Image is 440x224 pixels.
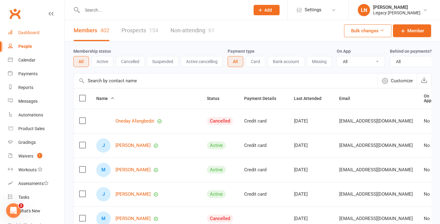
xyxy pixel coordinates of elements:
[373,5,420,10] div: [PERSON_NAME]
[96,96,115,101] span: Name
[424,192,431,197] div: No
[307,56,332,67] button: Missing
[207,117,233,125] div: Cancelled
[339,164,413,176] span: [EMAIL_ADDRESS][DOMAIN_NAME]
[116,167,151,172] a: [PERSON_NAME]
[18,99,38,104] div: Messages
[8,122,64,136] a: Product Sales
[207,95,226,102] button: Status
[418,88,437,109] th: On App
[18,208,40,213] div: What's New
[294,192,328,197] div: [DATE]
[7,6,23,21] a: Clubworx
[373,10,420,16] div: Legacy [PERSON_NAME]
[100,27,109,34] div: 402
[8,149,64,163] a: Waivers 1
[339,188,413,200] span: [EMAIL_ADDRESS][DOMAIN_NAME]
[339,96,357,101] span: Email
[339,140,413,151] span: [EMAIL_ADDRESS][DOMAIN_NAME]
[8,190,64,204] a: Tasks
[378,73,417,88] button: Customize
[294,119,328,124] div: [DATE]
[8,163,64,177] a: Workouts
[74,73,378,88] input: Search by contact name
[8,204,64,218] a: What's New
[18,30,39,35] div: Dashboard
[254,5,280,15] button: Add
[116,216,151,221] a: [PERSON_NAME]
[244,192,283,197] div: Credit card
[73,56,89,67] button: All
[344,24,391,37] button: Bulk changes
[244,119,283,124] div: Credit card
[96,163,111,177] div: M
[91,56,113,67] button: Active
[305,3,321,17] span: Settings
[407,27,424,34] span: Member
[8,94,64,108] a: Messages
[207,141,226,149] div: Active
[170,20,215,41] a: Non-attending61
[424,216,431,221] div: No
[96,187,111,201] div: J
[393,24,431,37] a: Member
[18,71,38,76] div: Payments
[18,58,35,62] div: Calendar
[244,95,283,102] button: Payment Details
[244,143,283,148] div: Credit card
[147,56,178,67] button: Suspended
[18,44,32,49] div: People
[8,40,64,53] a: People
[339,115,413,127] span: [EMAIL_ADDRESS][DOMAIN_NAME]
[294,95,328,102] button: Last Attended
[19,203,24,208] span: 2
[8,67,64,81] a: Payments
[8,53,64,67] a: Calendar
[73,49,111,54] label: Membership status
[74,20,109,41] a: Members402
[18,195,29,200] div: Tasks
[228,56,243,67] button: All
[6,203,21,218] iframe: Intercom live chat
[294,216,328,221] div: [DATE]
[207,190,226,198] div: Active
[116,56,145,67] button: Cancelled
[294,167,328,172] div: [DATE]
[8,108,64,122] a: Automations
[8,81,64,94] a: Reports
[207,215,233,222] div: Cancelled
[208,27,215,34] div: 61
[18,167,37,172] div: Workouts
[244,96,283,101] span: Payment Details
[18,181,49,186] div: Assessments
[8,177,64,190] a: Assessments
[264,8,272,12] span: Add
[424,167,431,172] div: No
[268,56,304,67] button: Bank account
[18,154,33,158] div: Waivers
[337,49,351,54] label: On App
[339,95,357,102] button: Email
[8,26,64,40] a: Dashboard
[80,6,246,14] input: Search...
[18,112,43,117] div: Automations
[8,136,64,149] a: Gradings
[181,56,223,67] button: Active cancelling
[96,95,115,102] button: Name
[207,166,226,174] div: Active
[116,192,151,197] a: [PERSON_NAME]
[424,119,431,124] div: No
[18,85,33,90] div: Reports
[294,96,328,101] span: Last Attended
[18,140,36,145] div: Gradings
[96,138,111,153] div: J
[207,96,226,101] span: Status
[390,49,432,54] label: Behind on payments?
[391,77,413,84] span: Customize
[294,143,328,148] div: [DATE]
[244,167,283,172] div: Credit card
[116,143,151,148] a: [PERSON_NAME]
[358,4,370,16] div: LN
[246,56,265,67] button: Card
[37,153,42,158] span: 1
